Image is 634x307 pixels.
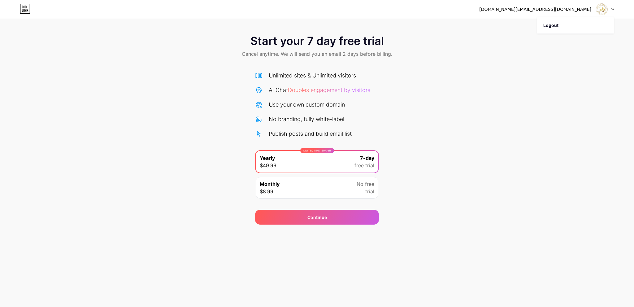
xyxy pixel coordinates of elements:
[260,162,276,169] span: $49.99
[360,154,374,162] span: 7-day
[300,148,334,153] div: LIMITED TIME : 50% off
[260,188,273,195] span: $8.99
[365,188,374,195] span: trial
[250,35,384,47] span: Start your 7 day free trial
[269,86,370,94] div: AI Chat
[354,162,374,169] span: free trial
[260,180,280,188] span: Monthly
[537,17,614,34] li: Logout
[479,6,591,13] div: [DOMAIN_NAME][EMAIL_ADDRESS][DOMAIN_NAME]
[357,180,374,188] span: No free
[307,214,327,221] div: Continue
[269,71,356,80] div: Unlimited sites & Unlimited visitors
[242,50,392,58] span: Cancel anytime. We will send you an email 2 days before billing.
[596,3,608,15] img: EuCan Centre
[260,154,275,162] span: Yearly
[269,100,345,109] div: Use your own custom domain
[269,115,344,123] div: No branding, fully white-label
[269,129,352,138] div: Publish posts and build email list
[288,87,370,93] span: Doubles engagement by visitors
